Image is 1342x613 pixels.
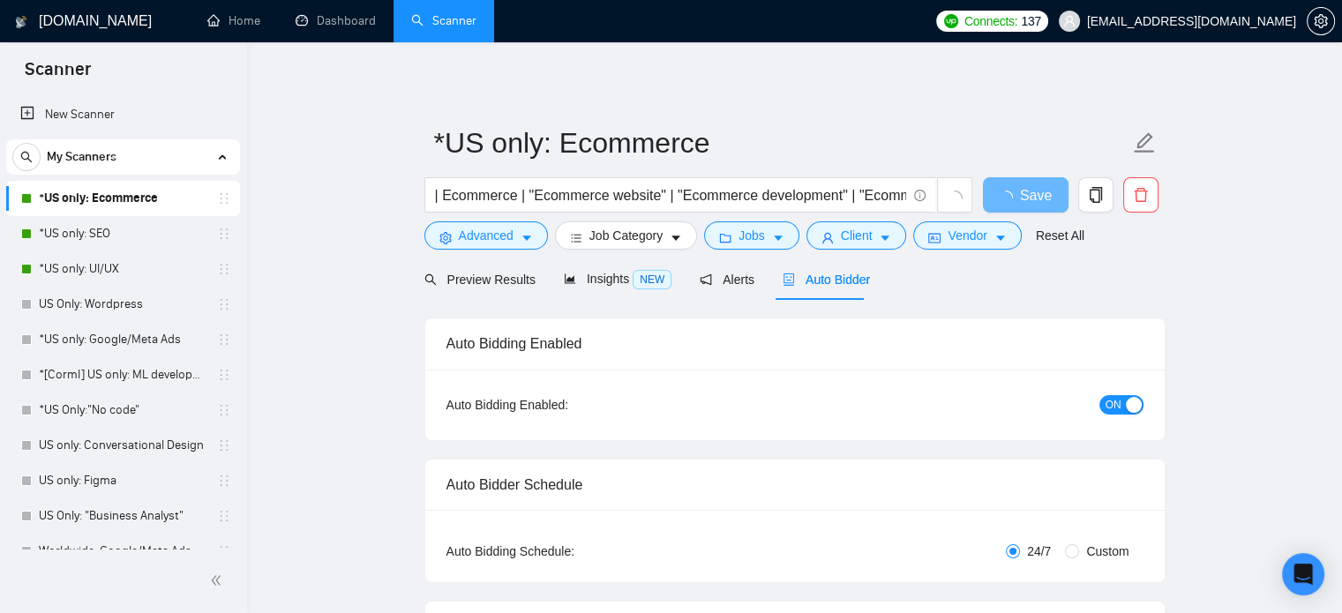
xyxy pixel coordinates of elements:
[15,8,27,36] img: logo
[983,177,1068,213] button: Save
[879,231,891,244] span: caret-down
[1307,14,1335,28] a: setting
[39,392,206,428] a: *US Only:"No code"
[446,460,1143,510] div: Auto Bidder Schedule
[217,368,231,382] span: holder
[1123,177,1158,213] button: delete
[39,181,206,216] a: *US only: Ecommerce
[948,226,986,245] span: Vendor
[521,231,533,244] span: caret-down
[999,191,1020,205] span: loading
[1020,542,1058,561] span: 24/7
[217,474,231,488] span: holder
[217,438,231,452] span: holder
[217,544,231,558] span: holder
[1124,187,1158,203] span: delete
[994,231,1007,244] span: caret-down
[446,318,1143,369] div: Auto Bidding Enabled
[1021,11,1040,31] span: 137
[806,221,907,250] button: userClientcaret-down
[1079,187,1113,203] span: copy
[841,226,873,245] span: Client
[446,542,678,561] div: Auto Bidding Schedule:
[719,231,731,244] span: folder
[738,226,765,245] span: Jobs
[217,333,231,347] span: holder
[1308,14,1334,28] span: setting
[39,287,206,322] a: US Only: Wordpress
[39,251,206,287] a: *US only: UI/UX
[670,231,682,244] span: caret-down
[1307,7,1335,35] button: setting
[555,221,697,250] button: barsJob Categorycaret-down
[217,227,231,241] span: holder
[217,262,231,276] span: holder
[589,226,663,245] span: Job Category
[1106,395,1121,415] span: ON
[39,498,206,534] a: US Only: "Business Analyst"
[13,151,40,163] span: search
[1133,131,1156,154] span: edit
[424,273,536,287] span: Preview Results
[1079,542,1136,561] span: Custom
[913,221,1021,250] button: idcardVendorcaret-down
[47,139,116,175] span: My Scanners
[434,121,1129,165] input: Scanner name...
[459,226,514,245] span: Advanced
[424,273,437,286] span: search
[914,190,926,201] span: info-circle
[424,221,548,250] button: settingAdvancedcaret-down
[6,97,240,132] li: New Scanner
[411,13,476,28] a: searchScanner
[964,11,1017,31] span: Connects:
[435,184,906,206] input: Search Freelance Jobs...
[704,221,799,250] button: folderJobscaret-down
[39,428,206,463] a: US only: Conversational Design
[20,97,226,132] a: New Scanner
[772,231,784,244] span: caret-down
[12,143,41,171] button: search
[564,273,576,285] span: area-chart
[11,56,105,93] span: Scanner
[207,13,260,28] a: homeHome
[39,216,206,251] a: *US only: SEO
[39,534,206,569] a: Worldwide: Google/Meta Ads
[633,270,671,289] span: NEW
[39,463,206,498] a: US only: Figma
[446,395,678,415] div: Auto Bidding Enabled:
[944,14,958,28] img: upwork-logo.png
[783,273,795,286] span: robot
[783,273,870,287] span: Auto Bidder
[1036,226,1084,245] a: Reset All
[39,322,206,357] a: *US only: Google/Meta Ads
[821,231,834,244] span: user
[1063,15,1076,27] span: user
[947,191,963,206] span: loading
[210,572,228,589] span: double-left
[217,297,231,311] span: holder
[564,272,671,286] span: Insights
[570,231,582,244] span: bars
[1282,553,1324,595] div: Open Intercom Messenger
[1020,184,1052,206] span: Save
[217,403,231,417] span: holder
[217,191,231,206] span: holder
[700,273,754,287] span: Alerts
[39,357,206,392] a: *[Corml] US only: ML development
[439,231,452,244] span: setting
[217,509,231,523] span: holder
[1078,177,1113,213] button: copy
[928,231,941,244] span: idcard
[296,13,376,28] a: dashboardDashboard
[700,273,712,286] span: notification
